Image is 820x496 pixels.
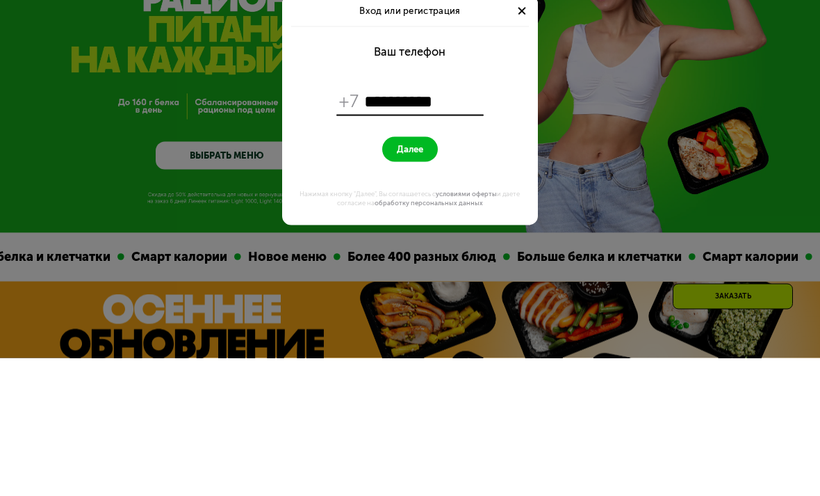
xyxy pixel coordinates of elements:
span: Вход или регистрация [359,143,461,154]
a: обработку персональных данных [375,337,483,344]
a: условиями оферты [436,328,497,335]
div: Нажимая кнопку "Далее", Вы соглашаетесь с и даете согласие на [288,327,531,345]
span: Далее [397,282,423,293]
div: Ваш телефон [374,183,445,197]
span: +7 [339,228,359,250]
button: Далее [382,275,438,299]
